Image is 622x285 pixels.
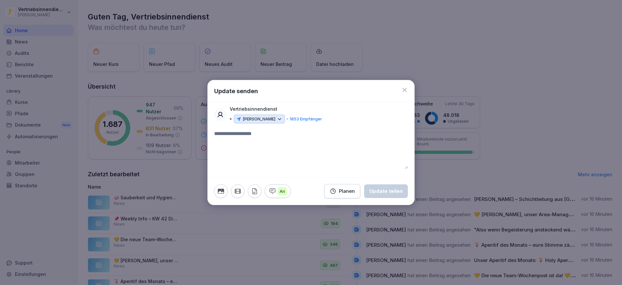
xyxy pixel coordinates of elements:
button: Update teilen [364,184,408,198]
h1: Update senden [214,87,258,95]
div: Update teilen [369,188,403,195]
p: [PERSON_NAME] [243,116,275,122]
button: An [265,184,291,198]
button: Planen [324,184,360,198]
p: Vertriebsinnendienst [230,105,277,113]
p: 1853 Empfänger [290,116,322,122]
div: Planen [330,188,355,195]
p: An [278,187,287,196]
